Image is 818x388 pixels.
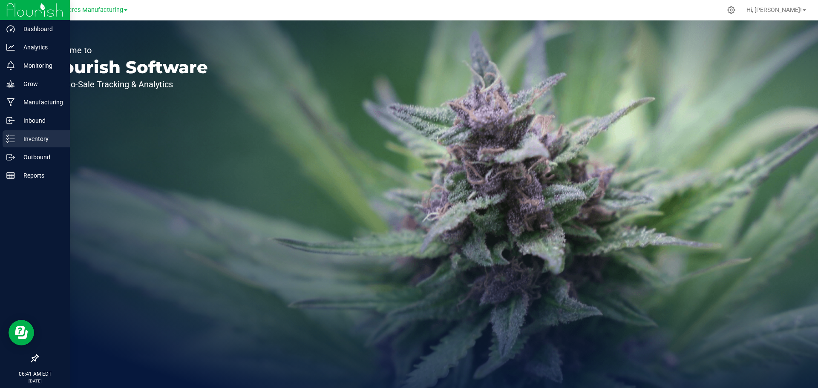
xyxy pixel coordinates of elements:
p: Flourish Software [46,59,208,76]
p: 06:41 AM EDT [4,370,66,378]
inline-svg: Grow [6,80,15,88]
p: Grow [15,79,66,89]
iframe: Resource center [9,320,34,345]
span: Hi, [PERSON_NAME]! [746,6,802,13]
p: Analytics [15,42,66,52]
p: Seed-to-Sale Tracking & Analytics [46,80,208,89]
p: Reports [15,170,66,181]
inline-svg: Inventory [6,135,15,143]
inline-svg: Dashboard [6,25,15,33]
p: Manufacturing [15,97,66,107]
inline-svg: Outbound [6,153,15,161]
div: Manage settings [726,6,737,14]
inline-svg: Monitoring [6,61,15,70]
p: Dashboard [15,24,66,34]
p: Welcome to [46,46,208,55]
inline-svg: Inbound [6,116,15,125]
p: Inbound [15,115,66,126]
p: Outbound [15,152,66,162]
inline-svg: Analytics [6,43,15,52]
p: Monitoring [15,60,66,71]
p: [DATE] [4,378,66,384]
p: Inventory [15,134,66,144]
span: Green Acres Manufacturing [46,6,123,14]
inline-svg: Manufacturing [6,98,15,106]
inline-svg: Reports [6,171,15,180]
